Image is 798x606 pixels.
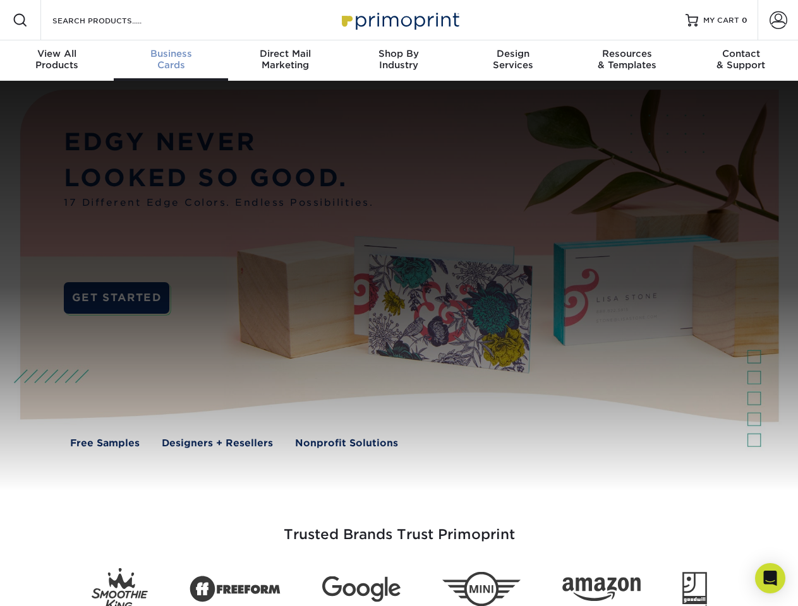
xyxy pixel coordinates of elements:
span: 0 [742,16,747,25]
a: DesignServices [456,40,570,81]
img: Goodwill [682,572,707,606]
a: Shop ByIndustry [342,40,456,81]
div: Services [456,48,570,71]
div: Marketing [228,48,342,71]
img: Amazon [562,578,641,602]
span: Design [456,48,570,59]
div: Cards [114,48,227,71]
img: Google [322,576,401,602]
input: SEARCH PRODUCTS..... [51,13,174,28]
span: Shop By [342,48,456,59]
span: MY CART [703,15,739,26]
div: Open Intercom Messenger [755,563,785,593]
span: Business [114,48,227,59]
h3: Trusted Brands Trust Primoprint [30,496,769,558]
div: & Templates [570,48,684,71]
a: BusinessCards [114,40,227,81]
img: Primoprint [336,6,462,33]
div: Industry [342,48,456,71]
span: Resources [570,48,684,59]
a: Direct MailMarketing [228,40,342,81]
a: Resources& Templates [570,40,684,81]
span: Direct Mail [228,48,342,59]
